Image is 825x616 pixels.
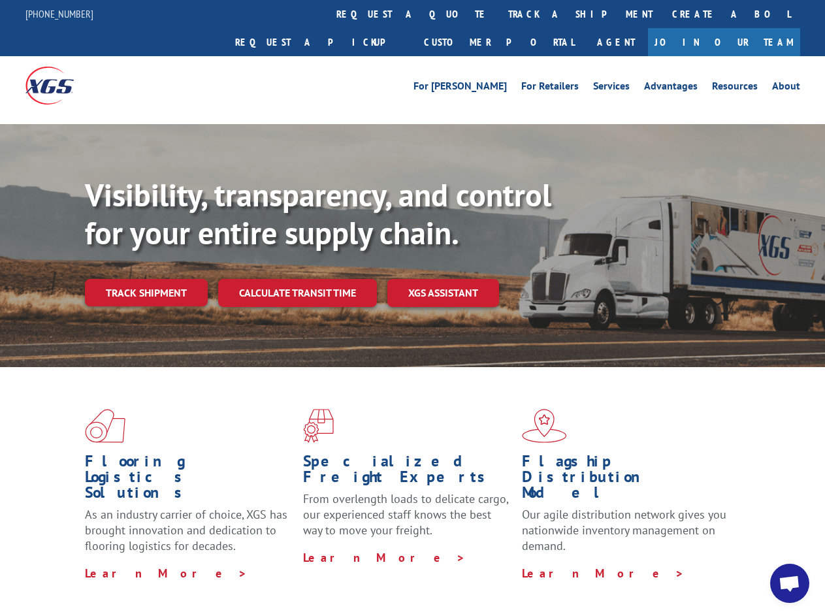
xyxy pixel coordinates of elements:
[414,28,584,56] a: Customer Portal
[85,566,248,581] a: Learn More >
[772,81,800,95] a: About
[85,507,287,553] span: As an industry carrier of choice, XGS has brought innovation and dedication to flooring logistics...
[413,81,507,95] a: For [PERSON_NAME]
[522,409,567,443] img: xgs-icon-flagship-distribution-model-red
[387,279,499,307] a: XGS ASSISTANT
[85,453,293,507] h1: Flooring Logistics Solutions
[303,491,511,549] p: From overlength loads to delicate cargo, our experienced staff knows the best way to move your fr...
[584,28,648,56] a: Agent
[225,28,414,56] a: Request a pickup
[85,409,125,443] img: xgs-icon-total-supply-chain-intelligence-red
[593,81,630,95] a: Services
[648,28,800,56] a: Join Our Team
[303,550,466,565] a: Learn More >
[85,279,208,306] a: Track shipment
[522,566,685,581] a: Learn More >
[25,7,93,20] a: [PHONE_NUMBER]
[218,279,377,307] a: Calculate transit time
[644,81,698,95] a: Advantages
[522,453,730,507] h1: Flagship Distribution Model
[712,81,758,95] a: Resources
[303,453,511,491] h1: Specialized Freight Experts
[770,564,809,603] div: Open chat
[303,409,334,443] img: xgs-icon-focused-on-flooring-red
[522,507,726,553] span: Our agile distribution network gives you nationwide inventory management on demand.
[521,81,579,95] a: For Retailers
[85,174,551,253] b: Visibility, transparency, and control for your entire supply chain.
